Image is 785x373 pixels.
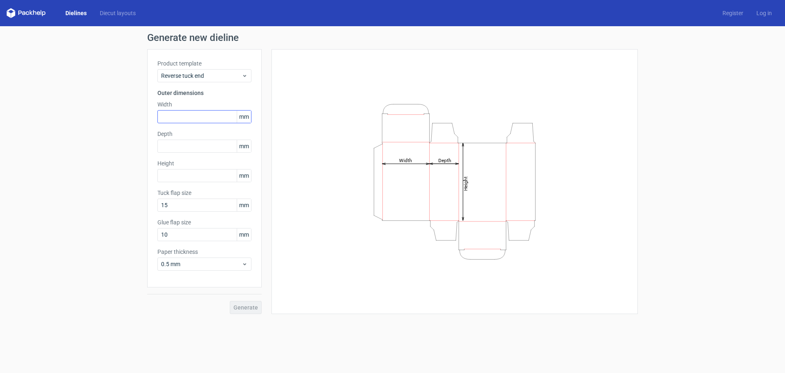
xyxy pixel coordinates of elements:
[237,170,251,182] span: mm
[59,9,93,17] a: Dielines
[237,228,251,241] span: mm
[157,89,251,97] h3: Outer dimensions
[157,130,251,138] label: Depth
[237,111,251,123] span: mm
[750,9,778,17] a: Log in
[157,100,251,109] label: Width
[157,59,251,68] label: Product template
[463,176,469,190] tspan: Height
[157,189,251,197] label: Tuck flap size
[147,33,638,43] h1: Generate new dieline
[157,159,251,167] label: Height
[93,9,142,17] a: Diecut layouts
[161,72,242,80] span: Reverse tuck end
[237,140,251,152] span: mm
[237,199,251,211] span: mm
[399,157,412,163] tspan: Width
[157,218,251,226] label: Glue flap size
[438,157,451,163] tspan: Depth
[161,260,242,268] span: 0.5 mm
[716,9,750,17] a: Register
[157,248,251,256] label: Paper thickness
